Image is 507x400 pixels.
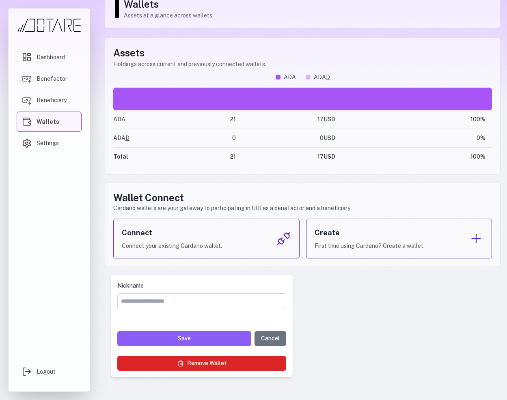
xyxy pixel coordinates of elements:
span: Beneficiary [37,96,67,104]
button: Remove Wallet [117,356,286,371]
p: First time using Cardano? Create a wallet. [315,242,425,250]
h3: Create [315,227,425,239]
span: Logout [37,368,56,376]
p: Assets at a glance across wallets. [124,11,492,19]
span: ADA [284,73,296,81]
p: Holdings across current and previously connected wallets. [113,60,492,68]
span: D [125,135,129,141]
td: 17 USD [236,110,336,129]
img: Connect [276,231,291,246]
h3: Connect [122,227,222,239]
span: D [326,74,330,80]
p: Cardano wallets are your gateway to participating in UBI as a benefactor and a beneficiary [113,204,492,212]
span: Benefactor [37,75,67,83]
td: ADA [113,110,204,129]
span: Wallets [37,118,59,126]
img: Dotare Logo [17,18,82,32]
img: Wallets [22,117,32,127]
span: Settings [37,139,59,147]
h2: Wallet Connect [113,191,492,204]
span: ADA [113,135,129,141]
p: Connect your existing Cardano wallet. [122,242,222,250]
td: 100 % [335,148,492,166]
td: 21 [204,148,235,166]
span: Dashboard [37,53,65,61]
img: Benefactor [22,74,32,84]
td: 0 USD [236,129,336,148]
label: Nickname [117,282,286,290]
span: ADA [314,74,330,80]
td: Total [113,148,204,166]
img: Beneficiary [22,95,32,105]
button: Cancel [255,331,286,346]
td: 21 [204,110,235,129]
td: 0 % [335,129,492,148]
h1: Assets [113,46,492,59]
button: Save [117,331,251,346]
td: 0 [204,129,235,148]
td: 100 % [335,110,492,129]
td: 17 USD [236,148,336,166]
img: Create [469,231,483,246]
